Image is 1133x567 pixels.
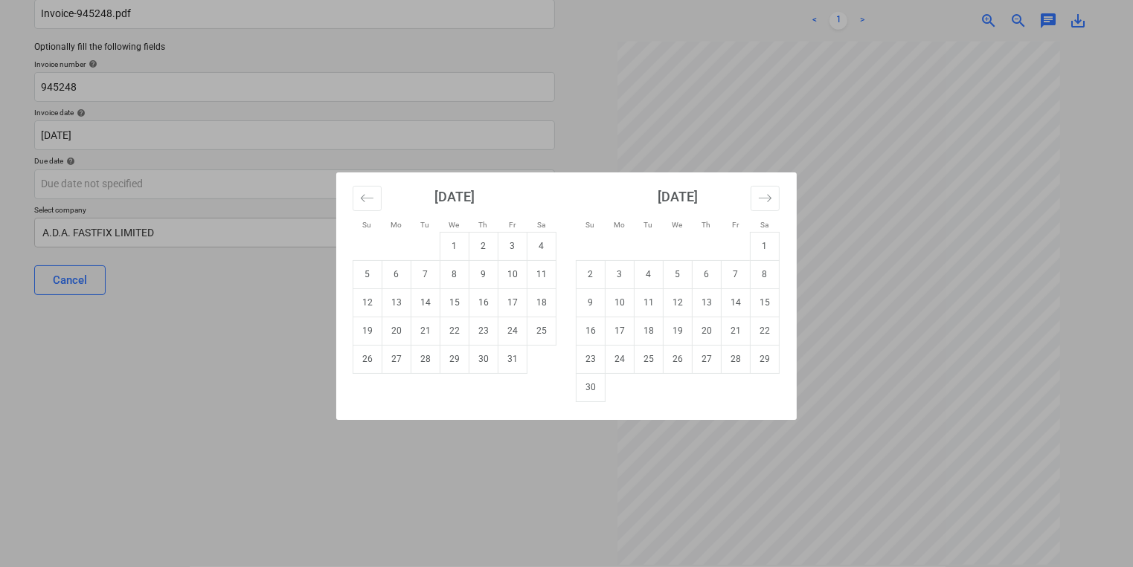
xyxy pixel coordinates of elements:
td: Thursday, October 16, 2025 [469,288,498,317]
td: Wednesday, November 19, 2025 [664,317,693,345]
div: Calendar [336,172,797,420]
td: Saturday, November 22, 2025 [751,317,780,345]
td: Friday, October 31, 2025 [498,345,527,373]
td: Monday, October 13, 2025 [382,288,411,317]
td: Saturday, October 25, 2025 [527,317,556,345]
td: Saturday, October 4, 2025 [527,232,556,260]
small: Su [363,221,372,229]
td: Tuesday, October 7, 2025 [411,260,440,288]
small: Mo [391,221,402,229]
td: Saturday, October 11, 2025 [527,260,556,288]
td: Tuesday, November 4, 2025 [635,260,664,288]
td: Tuesday, November 25, 2025 [635,345,664,373]
strong: [DATE] [658,189,698,204]
td: Tuesday, October 21, 2025 [411,317,440,345]
td: Thursday, November 6, 2025 [693,260,722,288]
td: Wednesday, October 8, 2025 [440,260,469,288]
td: Thursday, October 23, 2025 [469,317,498,345]
td: Saturday, November 29, 2025 [751,345,780,373]
td: Wednesday, October 1, 2025 [440,232,469,260]
button: Move backward to switch to the previous month. [353,186,382,211]
td: Wednesday, October 22, 2025 [440,317,469,345]
td: Thursday, November 20, 2025 [693,317,722,345]
td: Wednesday, November 26, 2025 [664,345,693,373]
td: Wednesday, November 12, 2025 [664,288,693,317]
td: Sunday, October 5, 2025 [353,260,382,288]
small: Sa [760,221,768,229]
td: Tuesday, October 28, 2025 [411,345,440,373]
button: Move forward to switch to the next month. [751,186,780,211]
td: Sunday, October 26, 2025 [353,345,382,373]
td: Thursday, October 2, 2025 [469,232,498,260]
td: Sunday, October 12, 2025 [353,288,382,317]
small: Th [702,221,711,229]
td: Friday, October 3, 2025 [498,232,527,260]
td: Wednesday, November 5, 2025 [664,260,693,288]
td: Friday, October 10, 2025 [498,260,527,288]
td: Friday, November 7, 2025 [722,260,751,288]
td: Tuesday, October 14, 2025 [411,288,440,317]
td: Monday, October 20, 2025 [382,317,411,345]
td: Sunday, November 9, 2025 [577,288,606,317]
td: Monday, October 27, 2025 [382,345,411,373]
small: Fr [509,221,516,229]
small: Mo [614,221,625,229]
td: Friday, October 17, 2025 [498,288,527,317]
td: Monday, November 17, 2025 [606,317,635,345]
td: Sunday, November 30, 2025 [577,373,606,401]
td: Monday, October 6, 2025 [382,260,411,288]
td: Monday, November 24, 2025 [606,345,635,373]
td: Monday, November 3, 2025 [606,260,635,288]
td: Sunday, October 19, 2025 [353,317,382,345]
td: Thursday, October 9, 2025 [469,260,498,288]
td: Sunday, November 23, 2025 [577,345,606,373]
strong: [DATE] [434,189,475,204]
td: Saturday, November 8, 2025 [751,260,780,288]
td: Friday, October 24, 2025 [498,317,527,345]
small: Tu [644,221,653,229]
td: Thursday, November 13, 2025 [693,288,722,317]
td: Saturday, October 18, 2025 [527,288,556,317]
td: Wednesday, October 15, 2025 [440,288,469,317]
td: Friday, November 28, 2025 [722,345,751,373]
td: Thursday, November 27, 2025 [693,345,722,373]
small: Th [479,221,488,229]
small: We [673,221,683,229]
td: Saturday, November 15, 2025 [751,288,780,317]
td: Tuesday, November 11, 2025 [635,288,664,317]
td: Monday, November 10, 2025 [606,288,635,317]
td: Friday, November 21, 2025 [722,317,751,345]
small: Fr [732,221,739,229]
td: Wednesday, October 29, 2025 [440,345,469,373]
td: Sunday, November 2, 2025 [577,260,606,288]
td: Friday, November 14, 2025 [722,288,751,317]
td: Saturday, November 1, 2025 [751,232,780,260]
small: Tu [421,221,430,229]
td: Tuesday, November 18, 2025 [635,317,664,345]
td: Sunday, November 16, 2025 [577,317,606,345]
small: We [449,221,460,229]
small: Sa [537,221,545,229]
iframe: Chat Widget [1059,496,1133,567]
small: Su [586,221,595,229]
td: Thursday, October 30, 2025 [469,345,498,373]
